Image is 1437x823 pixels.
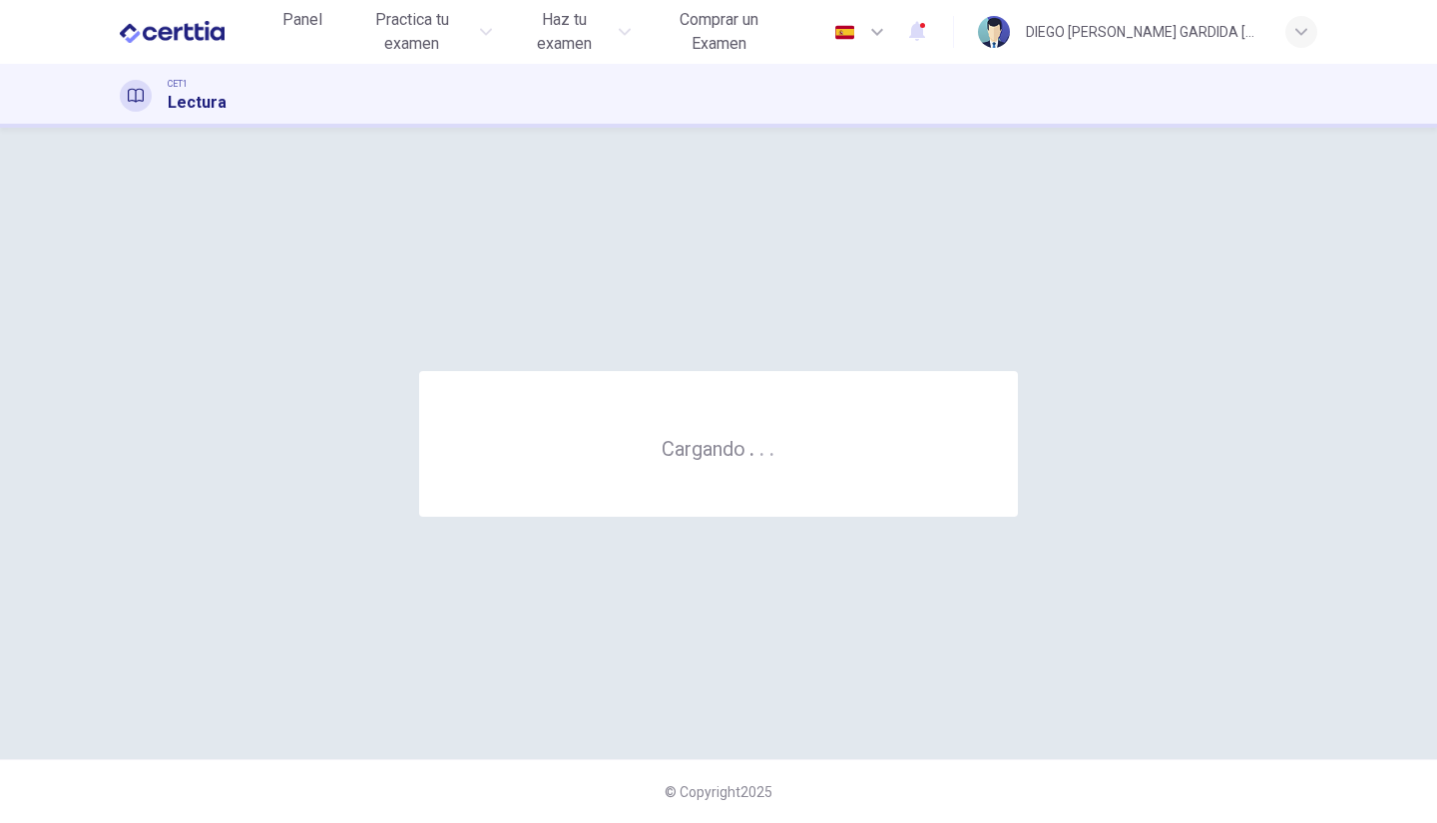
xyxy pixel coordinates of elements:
div: DIEGO [PERSON_NAME] GARDIDA [PERSON_NAME] [1026,20,1261,44]
button: Comprar un Examen [647,2,792,62]
button: Haz tu examen [508,2,639,62]
span: Haz tu examen [516,8,613,56]
h6: Cargando [662,435,775,461]
h6: . [748,430,755,463]
img: Profile picture [978,16,1010,48]
button: Panel [270,2,334,38]
button: Practica tu examen [342,2,500,62]
a: Panel [270,2,334,62]
h6: . [768,430,775,463]
span: © Copyright 2025 [665,784,772,800]
img: es [832,25,857,40]
span: CET1 [168,77,188,91]
span: Panel [282,8,322,32]
h1: Lectura [168,91,227,115]
h6: . [758,430,765,463]
span: Comprar un Examen [655,8,784,56]
a: CERTTIA logo [120,12,270,52]
span: Practica tu examen [350,8,474,56]
img: CERTTIA logo [120,12,225,52]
